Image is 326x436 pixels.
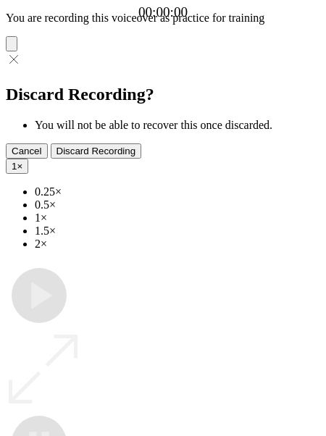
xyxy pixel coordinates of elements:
li: 0.25× [35,185,320,198]
p: You are recording this voiceover as practice for training [6,12,320,25]
li: 2× [35,238,320,251]
li: 1× [35,211,320,225]
span: 1 [12,161,17,172]
button: Cancel [6,143,48,159]
li: You will not be able to recover this once discarded. [35,119,320,132]
button: Discard Recording [51,143,142,159]
button: 1× [6,159,28,174]
li: 1.5× [35,225,320,238]
li: 0.5× [35,198,320,211]
h2: Discard Recording? [6,85,320,104]
a: 00:00:00 [138,4,188,20]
